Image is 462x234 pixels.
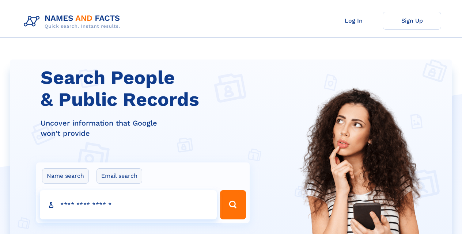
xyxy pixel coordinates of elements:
[40,190,217,219] input: search input
[42,168,89,184] label: Name search
[96,168,142,184] label: Email search
[21,12,126,31] img: Logo Names and Facts
[220,190,246,219] button: Search Button
[41,67,254,111] h1: Search People & Public Records
[383,12,441,30] a: Sign Up
[41,118,254,138] div: Uncover information that Google won't provide
[324,12,383,30] a: Log In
